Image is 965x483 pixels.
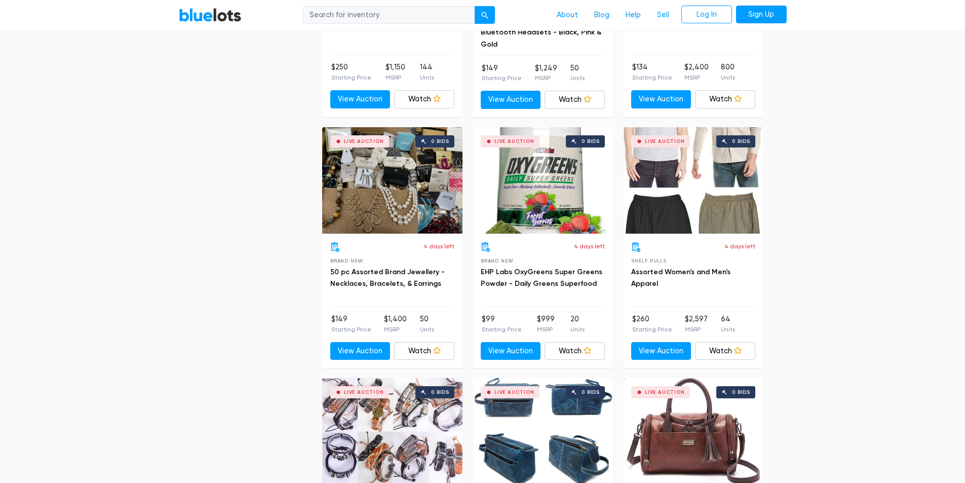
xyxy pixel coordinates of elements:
p: Starting Price [331,325,371,334]
p: MSRP [684,73,709,82]
a: Blog [586,6,617,25]
li: 800 [721,62,735,82]
div: 0 bids [431,390,449,395]
li: $1,249 [535,63,557,83]
li: $2,400 [684,62,709,82]
a: View Auction [330,342,391,360]
span: Brand New [481,258,514,264]
a: Watch [394,90,454,108]
div: Live Auction [645,390,685,395]
p: MSRP [385,73,405,82]
a: View Auction [631,90,691,108]
a: Sign Up [736,6,787,24]
a: 50 pc Assorted Brand Jewellery - Necklaces, Bracelets, & Earrings [330,268,445,288]
li: $1,400 [384,314,407,334]
div: 0 bids [582,390,600,395]
p: Starting Price [482,73,522,83]
a: EHP Labs OxyGreens Super Greens Powder - Daily Greens Superfood [481,268,602,288]
a: Live Auction 0 bids [473,127,613,234]
a: Log In [681,6,732,24]
span: Brand New [330,258,363,264]
li: 64 [721,314,735,334]
p: MSRP [384,325,407,334]
p: Units [721,73,735,82]
p: Units [420,73,434,82]
li: 20 [570,314,585,334]
a: View Auction [481,91,541,109]
li: $250 [331,62,371,82]
p: Units [570,73,585,83]
li: $99 [482,314,522,334]
p: MSRP [535,73,557,83]
a: Live Auction 0 bids [322,127,462,234]
li: 50 [570,63,585,83]
a: Watch [695,90,755,108]
div: Live Auction [344,390,384,395]
li: $149 [482,63,522,83]
a: About [549,6,586,25]
li: $1,150 [385,62,405,82]
div: 0 bids [732,390,750,395]
p: Units [721,325,735,334]
div: Live Auction [494,390,534,395]
li: $260 [632,314,672,334]
input: Search for inventory [303,6,475,24]
a: Assorted Women's and Men's Apparel [631,268,730,288]
li: $2,597 [685,314,708,334]
a: Help [617,6,649,25]
a: Watch [545,91,605,109]
a: [DOMAIN_NAME] Magnetic Sports Bluetooth Headsets - Black, Pink & Gold [481,16,601,49]
span: Shelf Pulls [631,258,667,264]
p: Units [570,325,585,334]
div: 0 bids [582,139,600,144]
a: Watch [545,342,605,360]
a: Sell [649,6,677,25]
p: 4 days left [423,242,454,251]
p: MSRP [537,325,555,334]
p: Starting Price [482,325,522,334]
a: BlueLots [179,8,242,22]
p: 4 days left [724,242,755,251]
li: 144 [420,62,434,82]
a: Live Auction 0 bids [623,127,763,234]
li: $999 [537,314,555,334]
p: Starting Price [331,73,371,82]
div: 0 bids [431,139,449,144]
li: $134 [632,62,672,82]
div: Live Auction [344,139,384,144]
p: Starting Price [632,325,672,334]
div: Live Auction [494,139,534,144]
p: Units [420,325,434,334]
div: 0 bids [732,139,750,144]
li: $149 [331,314,371,334]
a: View Auction [481,342,541,360]
a: Watch [394,342,454,360]
p: Starting Price [632,73,672,82]
div: Live Auction [645,139,685,144]
a: View Auction [330,90,391,108]
li: 50 [420,314,434,334]
p: MSRP [685,325,708,334]
a: View Auction [631,342,691,360]
a: Watch [695,342,755,360]
p: 4 days left [574,242,605,251]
